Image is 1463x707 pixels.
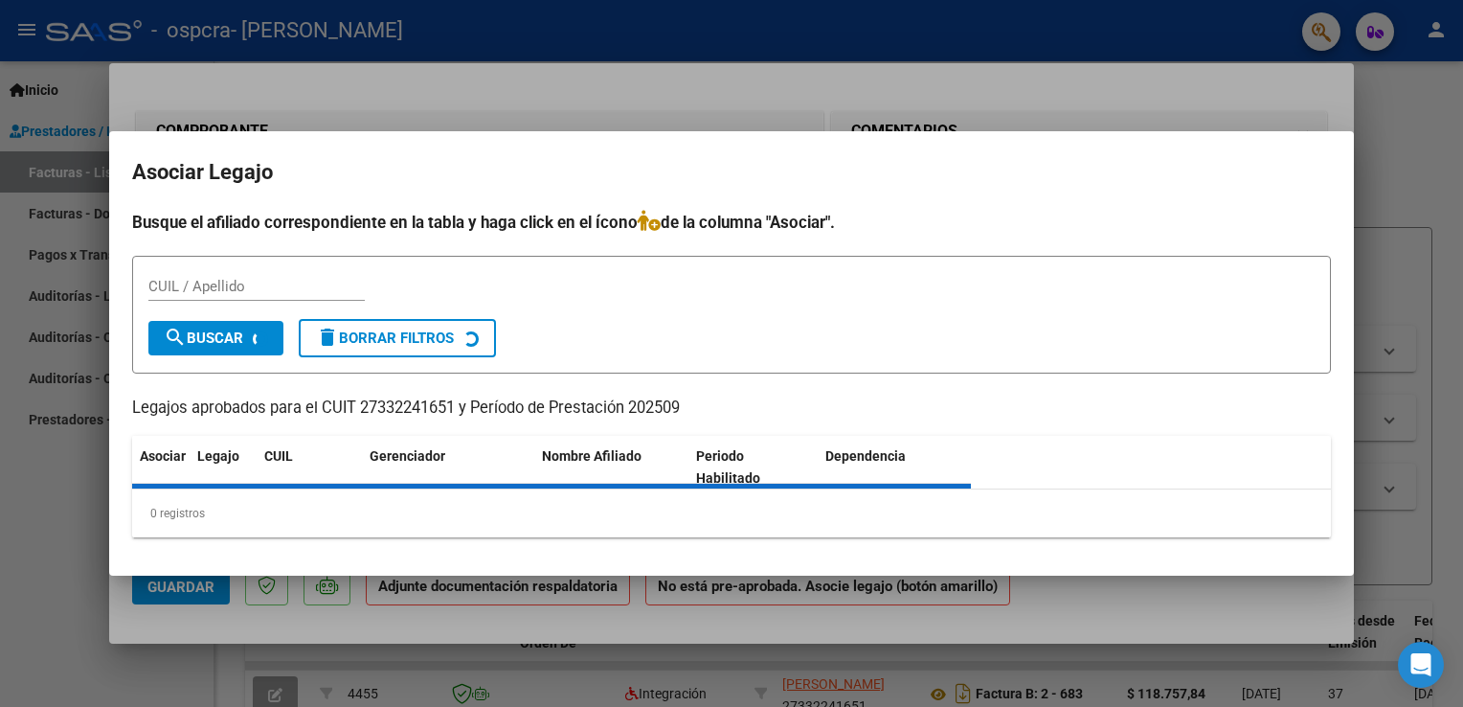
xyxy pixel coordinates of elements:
[264,448,293,464] span: CUIL
[140,448,186,464] span: Asociar
[316,330,454,347] span: Borrar Filtros
[362,436,534,499] datatable-header-cell: Gerenciador
[825,448,906,464] span: Dependencia
[132,490,1331,537] div: 0 registros
[370,448,445,464] span: Gerenciador
[696,448,760,486] span: Periodo Habilitado
[316,326,339,349] mat-icon: delete
[542,448,641,464] span: Nombre Afiliado
[190,436,257,499] datatable-header-cell: Legajo
[197,448,239,464] span: Legajo
[164,326,187,349] mat-icon: search
[534,436,688,499] datatable-header-cell: Nombre Afiliado
[257,436,362,499] datatable-header-cell: CUIL
[688,436,818,499] datatable-header-cell: Periodo Habilitado
[132,397,1331,421] p: Legajos aprobados para el CUIT 27332241651 y Período de Prestación 202509
[1398,642,1444,688] div: Open Intercom Messenger
[299,319,496,357] button: Borrar Filtros
[818,436,972,499] datatable-header-cell: Dependencia
[132,436,190,499] datatable-header-cell: Asociar
[132,210,1331,235] h4: Busque el afiliado correspondiente en la tabla y haga click en el ícono de la columna "Asociar".
[164,330,243,347] span: Buscar
[132,154,1331,191] h2: Asociar Legajo
[148,321,283,355] button: Buscar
